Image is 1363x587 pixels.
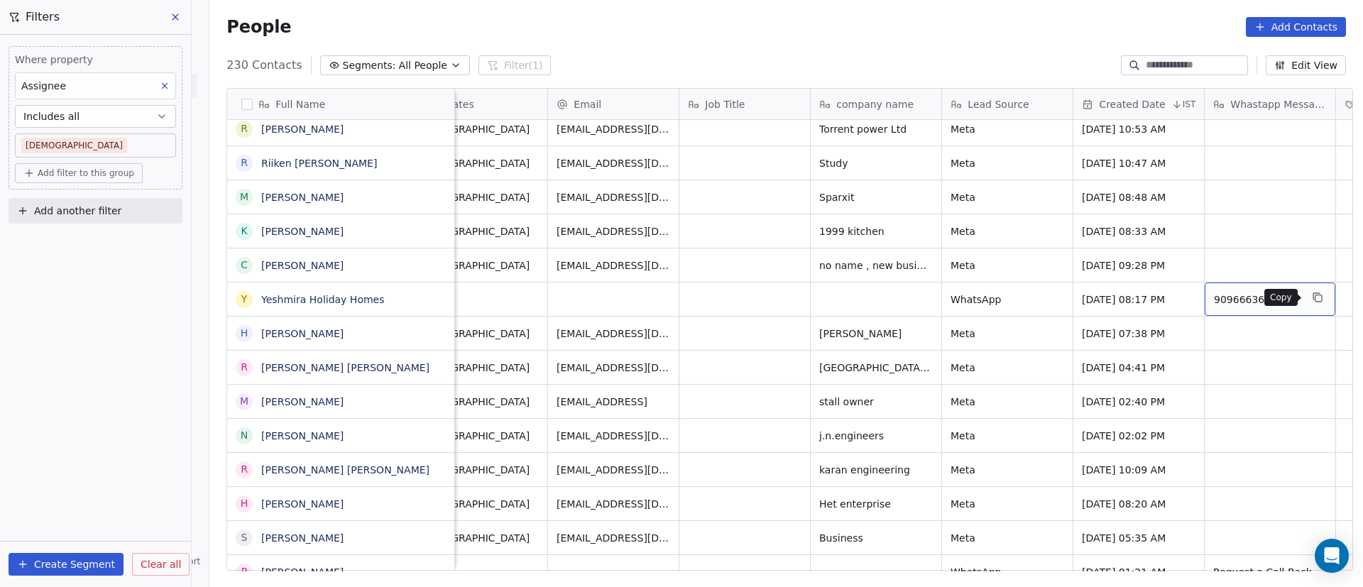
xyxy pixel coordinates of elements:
div: Whastapp Message [1205,89,1335,119]
span: no name , new business [819,258,933,273]
span: Meta [951,497,1064,511]
span: [DATE] 10:09 AM [1082,463,1195,477]
span: [DATE] 08:33 AM [1082,224,1195,238]
span: [EMAIL_ADDRESS][DOMAIN_NAME] [557,190,670,204]
span: [DATE] 09:28 PM [1082,258,1195,273]
div: M [240,394,248,409]
div: N [241,428,248,443]
div: P [241,564,247,579]
span: Lead Source [968,97,1029,111]
span: Job Title [705,97,745,111]
span: Meta [951,224,1064,238]
button: Edit View [1266,55,1346,75]
div: grid [227,120,455,571]
span: [EMAIL_ADDRESS][DOMAIN_NAME] [557,361,670,375]
span: [GEOGRAPHIC_DATA] [425,497,539,511]
a: Yeshmira Holiday Homes [261,294,385,305]
p: Copy [1270,292,1292,303]
span: States [442,97,474,111]
span: Meta [951,395,1064,409]
span: 9096663656 [1214,292,1301,307]
div: K [241,224,248,238]
div: H [241,496,248,511]
a: [PERSON_NAME] [PERSON_NAME] [261,464,429,476]
div: C [241,258,248,273]
span: j.n.engineers [819,429,933,443]
div: R [241,121,248,136]
span: [GEOGRAPHIC_DATA] [425,190,539,204]
a: [PERSON_NAME] [PERSON_NAME] [261,362,429,373]
span: Study [819,156,933,170]
span: Torrent power Ltd [819,122,933,136]
a: [PERSON_NAME] [261,226,344,237]
span: [EMAIL_ADDRESS][DOMAIN_NAME] [557,122,670,136]
span: Meta [951,258,1064,273]
span: [GEOGRAPHIC_DATA], [GEOGRAPHIC_DATA] [819,361,933,375]
span: Meta [951,190,1064,204]
div: S [241,530,248,545]
span: [GEOGRAPHIC_DATA] [425,429,539,443]
div: R [241,155,248,170]
div: R [241,462,248,477]
span: [DATE] 04:41 PM [1082,361,1195,375]
div: Y [241,292,248,307]
span: [GEOGRAPHIC_DATA] [425,463,539,477]
div: Open Intercom Messenger [1315,539,1349,573]
span: [GEOGRAPHIC_DATA] [425,122,539,136]
span: IST [1183,99,1196,110]
div: H [241,326,248,341]
span: [EMAIL_ADDRESS][DOMAIN_NAME] [557,531,670,545]
a: [PERSON_NAME] [261,498,344,510]
span: Sparxit [819,190,933,204]
span: karan engineering [819,463,933,477]
span: [GEOGRAPHIC_DATA] [425,224,539,238]
div: Full Name [227,89,454,119]
span: WhatsApp [951,292,1064,307]
span: [DATE] 02:02 PM [1082,429,1195,443]
button: Filter(1) [478,55,552,75]
div: Created DateIST [1073,89,1204,119]
span: [DATE] 08:20 AM [1082,497,1195,511]
div: Lead Source [942,89,1073,119]
div: R [241,360,248,375]
span: [GEOGRAPHIC_DATA] [425,361,539,375]
span: [GEOGRAPHIC_DATA] [425,327,539,341]
span: Email [574,97,601,111]
span: 1999 kitchen [819,224,933,238]
span: [GEOGRAPHIC_DATA] [425,531,539,545]
div: company name [811,89,941,119]
span: Meta [951,463,1064,477]
span: [DATE] 01:21 AM [1082,565,1195,579]
a: [PERSON_NAME] [261,430,344,441]
a: Riiken [PERSON_NAME] [261,158,377,169]
button: Add Contacts [1246,17,1346,37]
span: People [226,16,291,38]
span: [PERSON_NAME] [819,327,933,341]
span: 230 Contacts [226,57,302,74]
a: [PERSON_NAME] [261,260,344,271]
span: [DATE] 10:53 AM [1082,122,1195,136]
span: [GEOGRAPHIC_DATA] [425,156,539,170]
a: [PERSON_NAME] [261,328,344,339]
span: [EMAIL_ADDRESS][DOMAIN_NAME] [557,258,670,273]
span: Meta [951,531,1064,545]
span: Whastapp Message [1230,97,1327,111]
a: [PERSON_NAME] [261,192,344,203]
div: M [240,190,248,204]
span: stall owner [819,395,933,409]
span: Request a Call Back [1213,565,1327,579]
span: [EMAIL_ADDRESS][DOMAIN_NAME] [557,429,670,443]
span: [EMAIL_ADDRESS][DOMAIN_NAME] [557,156,670,170]
a: [PERSON_NAME] [261,396,344,407]
span: [DATE] 07:38 PM [1082,327,1195,341]
div: Email [548,89,679,119]
div: Job Title [679,89,810,119]
span: Het enterprise [819,497,933,511]
span: Full Name [275,97,325,111]
a: [PERSON_NAME] [261,566,344,578]
span: [DATE] 08:48 AM [1082,190,1195,204]
span: Business [819,531,933,545]
span: [GEOGRAPHIC_DATA] [425,258,539,273]
span: [GEOGRAPHIC_DATA] [425,395,539,409]
span: Meta [951,361,1064,375]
